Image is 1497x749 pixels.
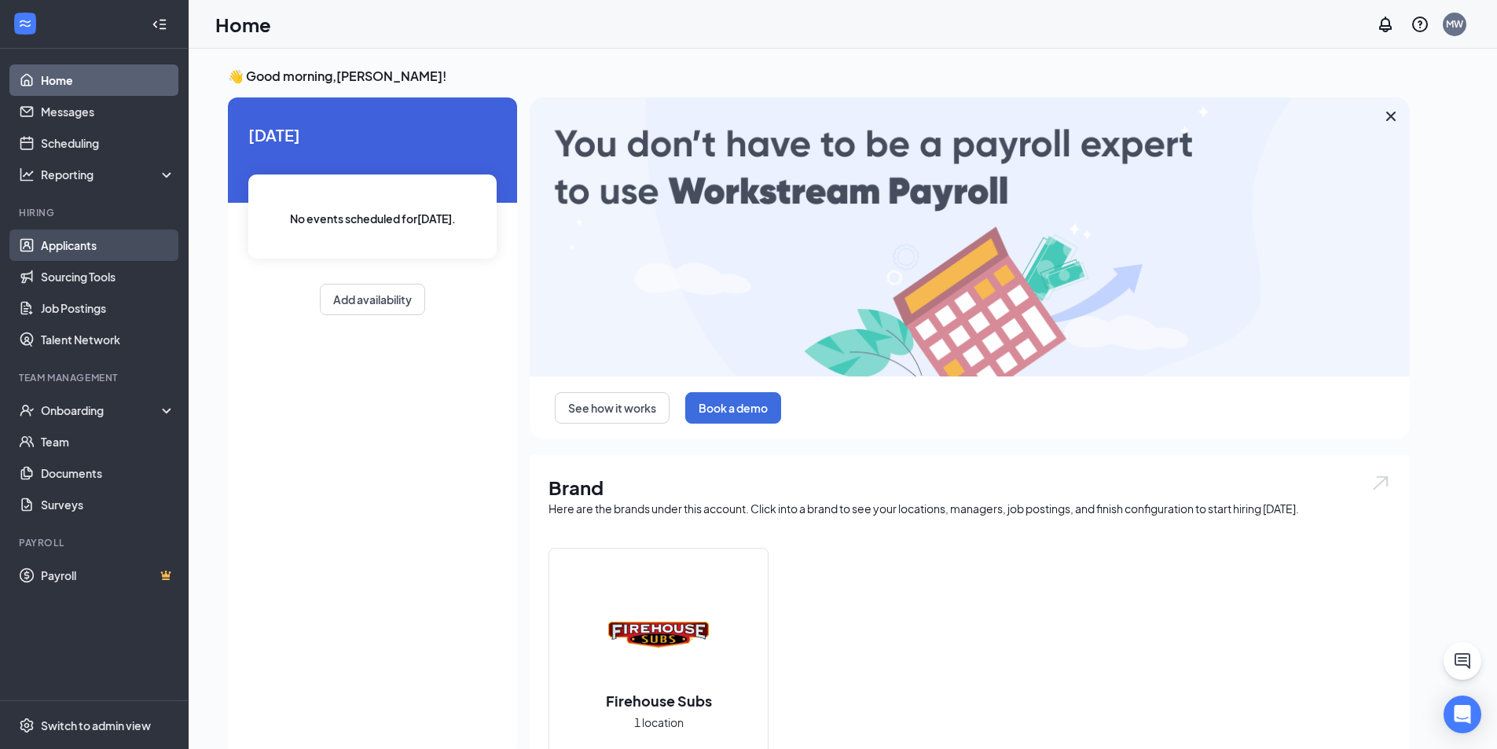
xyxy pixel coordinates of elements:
[215,11,271,38] h1: Home
[1411,15,1429,34] svg: QuestionInfo
[41,96,175,127] a: Messages
[41,489,175,520] a: Surveys
[590,691,728,710] h2: Firehouse Subs
[290,210,456,227] span: No events scheduled for [DATE] .
[41,261,175,292] a: Sourcing Tools
[1376,15,1395,34] svg: Notifications
[1370,474,1391,492] img: open.6027fd2a22e1237b5b06.svg
[19,206,172,219] div: Hiring
[41,64,175,96] a: Home
[1453,652,1472,670] svg: ChatActive
[19,371,172,384] div: Team Management
[41,560,175,591] a: PayrollCrown
[19,402,35,418] svg: UserCheck
[608,584,709,685] img: Firehouse Subs
[17,16,33,31] svg: WorkstreamLogo
[1444,696,1481,733] div: Open Intercom Messenger
[19,167,35,182] svg: Analysis
[685,392,781,424] button: Book a demo
[152,17,167,32] svg: Collapse
[41,718,151,733] div: Switch to admin view
[41,426,175,457] a: Team
[19,536,172,549] div: Payroll
[549,474,1391,501] h1: Brand
[549,501,1391,516] div: Here are the brands under this account. Click into a brand to see your locations, managers, job p...
[320,284,425,315] button: Add availability
[41,127,175,159] a: Scheduling
[41,292,175,324] a: Job Postings
[1444,642,1481,680] button: ChatActive
[41,457,175,489] a: Documents
[1381,107,1400,126] svg: Cross
[248,123,497,147] span: [DATE]
[530,97,1410,376] img: payroll-large.gif
[555,392,670,424] button: See how it works
[41,402,162,418] div: Onboarding
[1446,17,1463,31] div: MW
[41,167,176,182] div: Reporting
[634,714,684,731] span: 1 location
[228,68,1410,85] h3: 👋 Good morning, [PERSON_NAME] !
[19,718,35,733] svg: Settings
[41,229,175,261] a: Applicants
[41,324,175,355] a: Talent Network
